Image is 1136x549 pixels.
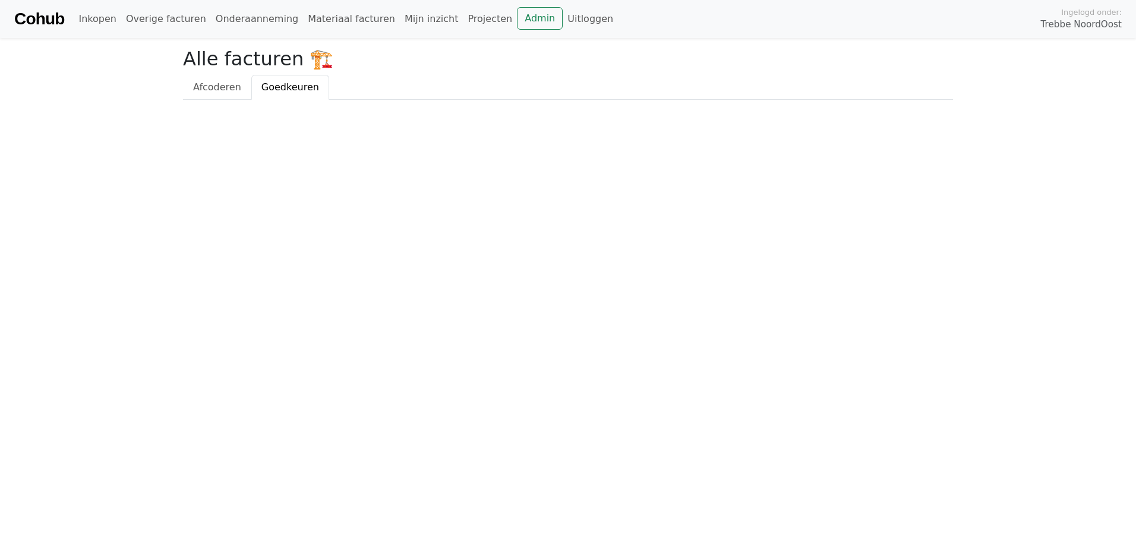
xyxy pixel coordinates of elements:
[1061,7,1122,18] span: Ingelogd onder:
[74,7,121,31] a: Inkopen
[463,7,517,31] a: Projecten
[251,75,329,100] a: Goedkeuren
[563,7,618,31] a: Uitloggen
[1041,18,1122,31] span: Trebbe NoordOost
[211,7,303,31] a: Onderaanneming
[400,7,463,31] a: Mijn inzicht
[193,81,241,93] span: Afcoderen
[14,5,64,33] a: Cohub
[303,7,400,31] a: Materiaal facturen
[183,75,251,100] a: Afcoderen
[261,81,319,93] span: Goedkeuren
[517,7,563,30] a: Admin
[183,48,953,70] h2: Alle facturen 🏗️
[121,7,211,31] a: Overige facturen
